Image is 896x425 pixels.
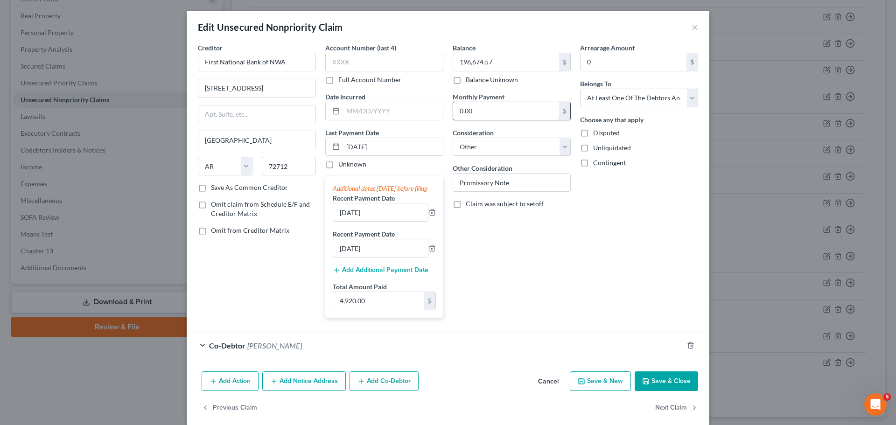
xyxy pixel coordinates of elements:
button: Add Action [202,371,259,391]
span: Co-Debtor [209,341,245,350]
label: Save As Common Creditor [211,183,288,192]
label: Total Amount Paid [333,282,387,292]
span: Belongs To [580,80,611,88]
input: 0.00 [333,292,424,310]
input: Enter zip... [262,157,316,175]
label: Recent Payment Date [333,193,395,203]
label: Choose any that apply [580,115,644,125]
button: Save & Close [635,371,698,391]
input: -- [333,239,428,257]
input: Enter address... [198,79,315,97]
input: Specify... [453,174,570,191]
label: Arrearage Amount [580,43,635,53]
label: Account Number (last 4) [325,43,396,53]
button: Add Co-Debtor [350,371,419,391]
span: Contingent [593,159,626,167]
input: MM/DD/YYYY [343,138,443,156]
button: Add Notice Address [262,371,346,391]
div: $ [686,53,698,71]
label: Last Payment Date [325,128,379,138]
label: Other Consideration [453,163,512,173]
button: Add Additional Payment Date [333,266,428,274]
div: Additional dates [DATE] before filing [333,184,436,193]
div: $ [424,292,435,310]
span: 5 [883,393,891,401]
span: Claim was subject to setoff [466,200,544,208]
button: Save & New [570,371,631,391]
input: XXXX [325,53,443,71]
div: $ [559,53,570,71]
iframe: Intercom live chat [864,393,887,416]
input: -- [333,203,428,221]
span: Omit from Creditor Matrix [211,226,289,234]
input: Search creditor by name... [198,53,316,71]
label: Recent Payment Date [333,229,395,239]
label: Date Incurred [325,92,365,102]
input: 0.00 [581,53,686,71]
button: × [692,21,698,33]
label: Monthly Payment [453,92,504,102]
div: $ [559,102,570,120]
span: [PERSON_NAME] [247,341,302,350]
input: 0.00 [453,53,559,71]
label: Unknown [338,160,366,169]
button: Next Claim [655,398,698,418]
label: Balance Unknown [466,75,518,84]
span: Creditor [198,44,223,52]
input: Enter city... [198,131,315,149]
label: Balance [453,43,476,53]
button: Cancel [531,372,566,391]
button: Previous Claim [202,398,257,418]
label: Full Account Number [338,75,401,84]
label: Consideration [453,128,494,138]
span: Unliquidated [593,144,631,152]
div: Edit Unsecured Nonpriority Claim [198,21,343,34]
span: Disputed [593,129,620,137]
input: MM/DD/YYYY [343,102,443,120]
input: 0.00 [453,102,559,120]
input: Apt, Suite, etc... [198,105,315,123]
span: Omit claim from Schedule E/F and Creditor Matrix [211,200,310,217]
